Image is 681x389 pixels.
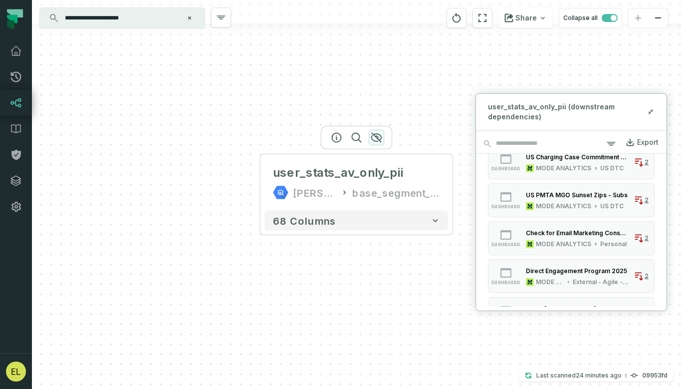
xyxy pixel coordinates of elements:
span: 2 [645,158,649,166]
div: MODE ANALYTICS [536,240,591,248]
relative-time: Sep 30, 2025, 10:16 AM PDT [576,372,622,379]
div: Direct Engagement Program 2025 [526,267,627,275]
span: user_stats_av_only_pii (downstream dependencies) [488,101,647,121]
div: Check for Email Marketing Consent flipped in Checkout [526,229,630,237]
button: zoom out [648,8,668,28]
button: Last scanned[DATE] 10:16:16 AM09953fd [518,370,674,382]
div: MODE ANALYTICS [536,202,591,210]
button: dashboardMODE ANALYTICSPersonal2 [488,297,655,331]
button: dashboardMODE ANALYTICSPersonal2 [488,221,655,255]
h4: 09953fd [642,373,668,379]
a: Export [617,135,659,152]
div: US PMTA MGO Sunset Zips - Subs [526,191,628,199]
div: Fresh [MEDICAL_DATA] User Segments [526,305,630,313]
button: Clear search query [185,13,195,23]
span: dashboard [491,242,520,247]
img: avatar of Eddie Lam [6,362,26,382]
div: MODE ANALYTICS [536,278,564,286]
div: Export [637,138,659,147]
span: 2 [645,234,649,242]
div: US DTC [600,164,624,172]
div: Personal [600,240,627,248]
div: External - Agile - Direct Engagement Program [573,278,630,286]
span: 2 [645,196,649,204]
button: Collapse all [559,8,622,28]
span: 68 columns [273,215,336,227]
span: dashboard [491,280,520,285]
div: juul-warehouse [293,185,337,201]
button: dashboardMODE ANALYTICSExternal - Agile - Direct Engagement Program2 [488,259,655,293]
div: base_segment_pii [352,185,440,201]
span: dashboard [491,204,520,209]
button: Share [498,8,553,28]
button: dashboardMODE ANALYTICSUS DTC2 [488,183,655,217]
p: Last scanned [536,371,622,381]
div: user_stats_av_only_pii [273,165,404,181]
span: 2 [645,272,649,280]
div: US Charging Case Commitment Reward Dashboard 2024 to Present [526,153,630,161]
button: dashboardMODE ANALYTICSUS DTC2 [488,145,655,179]
div: MODE ANALYTICS [536,164,591,172]
span: dashboard [491,166,520,171]
div: US DTC [600,202,624,210]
